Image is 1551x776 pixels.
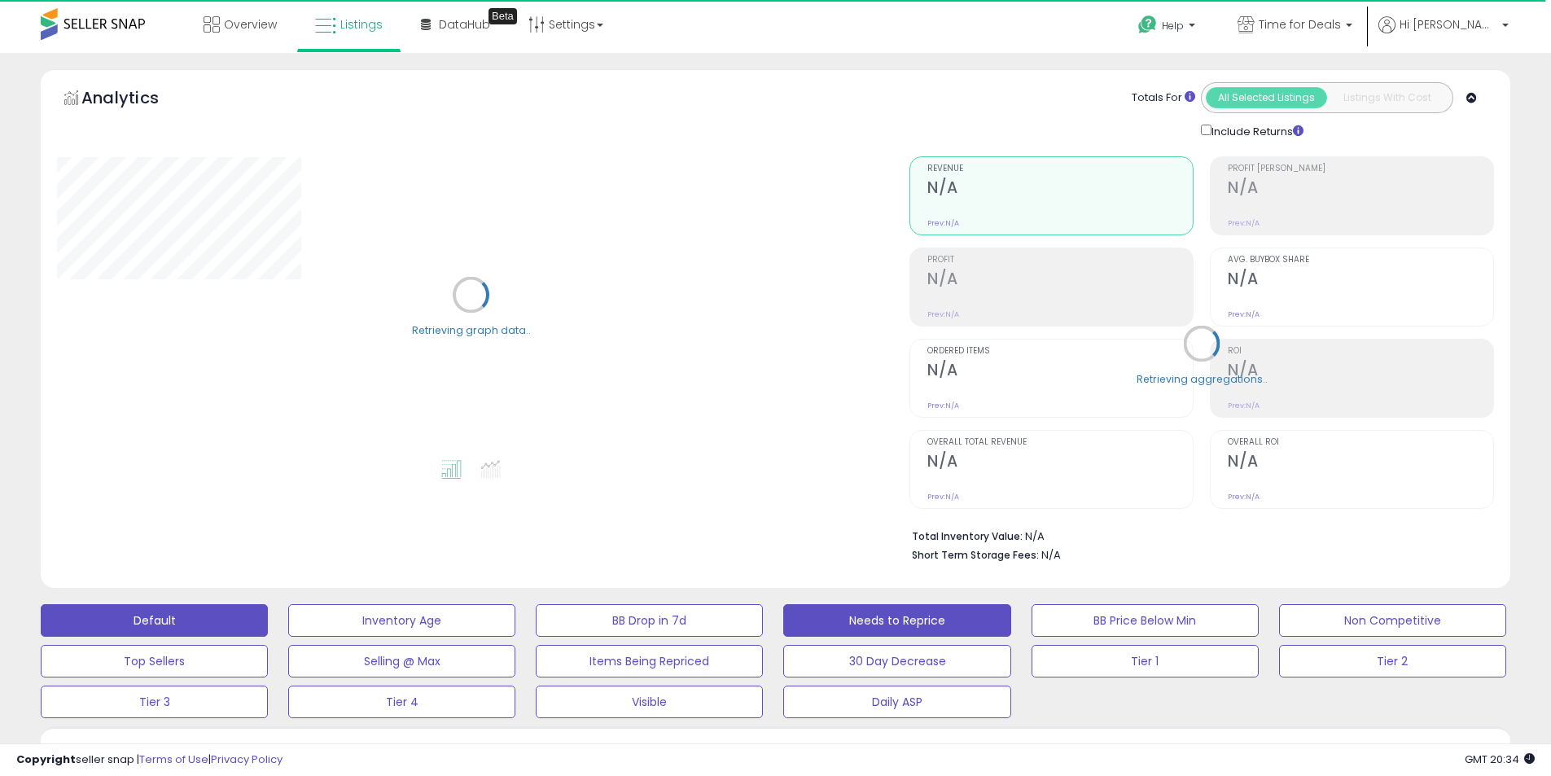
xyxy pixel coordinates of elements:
[1326,87,1448,108] button: Listings With Cost
[1162,19,1184,33] span: Help
[783,686,1010,718] button: Daily ASP
[1279,604,1506,637] button: Non Competitive
[288,686,515,718] button: Tier 4
[439,16,490,33] span: DataHub
[288,604,515,637] button: Inventory Age
[41,645,268,677] button: Top Sellers
[16,752,76,767] strong: Copyright
[783,645,1010,677] button: 30 Day Decrease
[1465,752,1535,767] span: 2025-10-9 20:34 GMT
[81,86,191,113] h5: Analytics
[288,645,515,677] button: Selling @ Max
[783,604,1010,637] button: Needs to Reprice
[489,8,517,24] div: Tooltip anchor
[1400,16,1497,33] span: Hi [PERSON_NAME]
[1137,15,1158,35] i: Get Help
[16,752,283,768] div: seller snap | |
[224,16,277,33] span: Overview
[340,16,383,33] span: Listings
[139,752,208,767] a: Terms of Use
[1206,87,1327,108] button: All Selected Listings
[1259,16,1341,33] span: Time for Deals
[536,645,763,677] button: Items Being Repriced
[536,686,763,718] button: Visible
[1378,16,1509,53] a: Hi [PERSON_NAME]
[1279,645,1506,677] button: Tier 2
[1125,2,1211,53] a: Help
[1266,740,1510,756] p: Listing States:
[536,604,763,637] button: BB Drop in 7d
[1189,121,1323,140] div: Include Returns
[1032,604,1259,637] button: BB Price Below Min
[1032,645,1259,677] button: Tier 1
[41,604,268,637] button: Default
[41,686,268,718] button: Tier 3
[211,752,283,767] a: Privacy Policy
[1137,371,1268,386] div: Retrieving aggregations..
[412,322,531,337] div: Retrieving graph data..
[1132,90,1195,106] div: Totals For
